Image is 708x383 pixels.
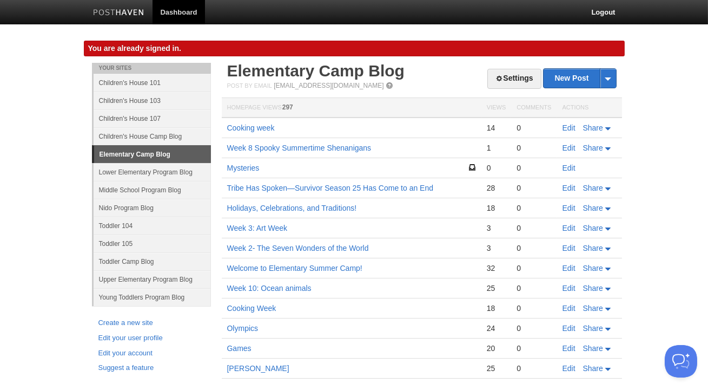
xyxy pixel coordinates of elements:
a: Week 3: Art Week [227,224,288,232]
a: Edit [563,324,575,333]
div: 28 [487,183,506,193]
a: Edit [563,244,575,252]
a: Edit [563,304,575,313]
a: Tribe Has Spoken—Survivor Season 25 Has Come to an End [227,184,434,192]
a: Edit [563,264,575,272]
span: 297 [282,103,293,111]
a: Children's House 107 [94,109,211,127]
a: Edit your user profile [98,333,204,344]
a: Edit [563,144,575,152]
a: Holidays, Celebrations, and Traditions! [227,204,357,212]
a: Week 10: Ocean animals [227,284,312,293]
th: Actions [557,98,622,118]
th: Views [481,98,511,118]
a: Children's House 103 [94,92,211,109]
a: Edit your account [98,348,204,359]
div: 1 [487,143,506,153]
th: Comments [511,98,557,118]
div: 0 [517,163,551,173]
span: Share [583,184,603,192]
a: Edit [563,164,575,172]
a: Nido Program Blog [94,199,211,217]
a: [PERSON_NAME] [227,364,289,373]
div: 0 [487,163,506,173]
a: Edit [563,284,575,293]
a: Week 2- The Seven Wonders of the World [227,244,369,252]
a: Edit [563,124,575,132]
span: Share [583,344,603,353]
div: You are already signed in. [84,41,625,56]
div: 0 [517,363,551,373]
div: 0 [517,303,551,313]
div: 0 [517,223,551,233]
a: Children's House 101 [94,74,211,92]
th: Homepage Views [222,98,481,118]
span: Share [583,244,603,252]
div: 3 [487,243,506,253]
a: Create a new site [98,317,204,329]
a: Olympics [227,324,259,333]
span: Share [583,364,603,373]
div: 0 [517,343,551,353]
a: Mysteries [227,164,260,172]
div: 3 [487,223,506,233]
a: Edit [563,204,575,212]
iframe: Help Scout Beacon - Open [665,345,697,378]
a: Toddler 104 [94,217,211,235]
span: Share [583,284,603,293]
a: [EMAIL_ADDRESS][DOMAIN_NAME] [274,82,383,89]
a: Edit [563,184,575,192]
div: 14 [487,123,506,133]
a: Edit [563,224,575,232]
div: 0 [517,183,551,193]
a: Toddler Camp Blog [94,252,211,270]
a: Children's House Camp Blog [94,127,211,145]
a: Elementary Camp Blog [227,62,405,80]
span: Post by Email [227,82,272,89]
div: 20 [487,343,506,353]
div: 25 [487,363,506,373]
div: 18 [487,203,506,213]
a: New Post [544,69,616,88]
a: Welcome to Elementary Summer Camp! [227,264,362,272]
div: 0 [517,143,551,153]
img: Posthaven-bar [93,9,144,17]
a: Cooking Week [227,304,276,313]
a: Week 8 Spooky Summertime Shenanigans [227,144,372,152]
div: 0 [517,283,551,293]
a: Settings [487,69,541,89]
a: Middle School Program Blog [94,181,211,199]
div: 0 [517,323,551,333]
a: Toddler 105 [94,235,211,252]
a: Lower Elementary Program Blog [94,163,211,181]
div: 0 [517,243,551,253]
span: Share [583,204,603,212]
span: Share [583,144,603,152]
div: 0 [517,123,551,133]
a: Upper Elementary Program Blog [94,270,211,288]
span: Share [583,304,603,313]
div: 0 [517,263,551,273]
div: 0 [517,203,551,213]
div: 25 [487,283,506,293]
a: Games [227,344,252,353]
span: Share [583,264,603,272]
div: 24 [487,323,506,333]
span: Share [583,324,603,333]
a: Edit [563,364,575,373]
a: Young Toddlers Program Blog [94,288,211,306]
a: Edit [563,344,575,353]
span: Share [583,224,603,232]
span: Share [583,124,603,132]
li: Your Sites [92,63,211,74]
div: 32 [487,263,506,273]
a: Elementary Camp Blog [94,146,211,163]
a: Cooking week [227,124,275,132]
div: 18 [487,303,506,313]
a: Suggest a feature [98,362,204,374]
